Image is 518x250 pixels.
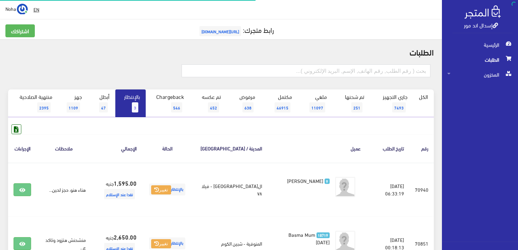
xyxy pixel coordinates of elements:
th: الحالة [142,134,192,162]
h2: الطلبات [8,47,434,56]
th: ملاحظات [37,134,91,162]
th: رقم [409,134,434,162]
span: 18719 [316,232,330,238]
span: 1109 [67,102,80,112]
span: المخزون [447,67,513,82]
span: 11097 [309,102,325,112]
span: 47 [99,102,108,112]
a: 18719 Basma Mum [DATE] [278,231,329,246]
u: EN [33,5,39,14]
a: جاري التجهيز7493 [370,89,414,117]
iframe: Drift Widget Chat Controller [8,204,34,229]
a: ملغي11097 [298,89,333,117]
a: تم عكسه452 [190,89,227,117]
span: 46915 [275,102,290,112]
a: الكل [413,89,434,104]
span: Noha [5,4,16,13]
a: أبطل47 [88,89,115,117]
td: ال[GEOGRAPHIC_DATA] - فيلا ٧٨ [192,163,267,217]
th: اﻹجمالي [91,134,142,162]
strong: 1,595.00 [114,179,137,187]
td: هناء هنو. حجز لحين... [37,163,91,217]
a: مرفوض638 [227,89,261,117]
img: . [465,5,501,19]
a: 9 [PERSON_NAME] [278,177,329,184]
a: بالإنتظار3 [115,89,146,117]
th: عميل [267,134,366,162]
span: الرئيسية [447,37,513,52]
button: تغيير [151,239,171,249]
a: اشتراكك [5,24,35,37]
span: بالإنتظار [149,184,185,195]
td: 70940 [409,163,434,217]
span: 9 [325,179,330,184]
th: الإجراءات [8,134,37,162]
a: إسدال اند مور [464,20,498,30]
a: جهز1109 [58,89,88,117]
a: EN [31,3,42,16]
button: تغيير [151,185,171,195]
input: بحث ( رقم الطلب, رقم الهاتف, الإسم, البريد اﻹلكتروني )... [182,64,430,77]
span: 638 [242,102,254,112]
a: الطلبات [442,52,518,67]
a: منتهية الصلاحية2395 [8,89,58,117]
td: [DATE] 06:33:19 [366,163,409,217]
img: ... [17,4,28,15]
span: 546 [171,102,182,112]
a: المخزون [442,67,518,82]
a: الرئيسية [442,37,518,52]
span: [PERSON_NAME] [287,176,323,185]
span: [URL][DOMAIN_NAME] [199,26,241,36]
td: جنيه [91,163,142,217]
span: الطلبات [447,52,513,67]
a: تم شحنها251 [333,89,370,117]
strong: 2,650.00 [114,232,137,241]
span: 2395 [37,102,51,112]
th: المدينة / [GEOGRAPHIC_DATA] [192,134,267,162]
span: Basma Mum [DATE] [288,230,330,247]
a: مكتمل46915 [261,89,298,117]
a: ... Noha [5,3,28,14]
a: رابط متجرك:[URL][DOMAIN_NAME] [198,23,274,36]
span: 3 [132,102,138,112]
span: 251 [351,102,362,112]
span: بالإنتظار [149,237,185,249]
span: نقدا عند الإستلام [104,189,135,199]
span: 7493 [392,102,406,112]
span: 452 [208,102,219,112]
a: Chargeback546 [146,89,190,117]
th: تاريخ الطلب [366,134,409,162]
img: avatar.png [335,177,355,197]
